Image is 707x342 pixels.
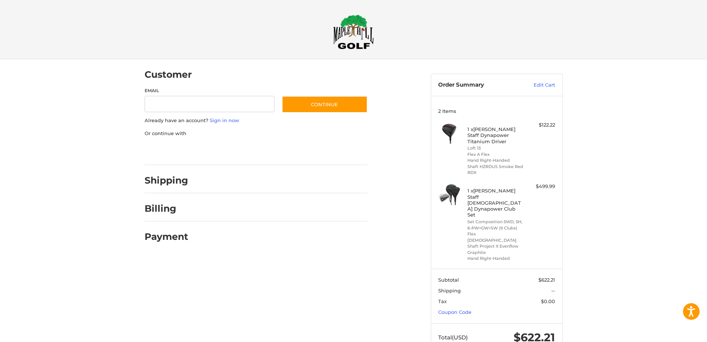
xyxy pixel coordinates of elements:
[438,309,471,315] a: Coupon Code
[467,188,524,218] h4: 1 x [PERSON_NAME] Staff [DEMOGRAPHIC_DATA] Dynapower Club Set
[145,231,188,242] h2: Payment
[333,14,374,49] img: Maple Hill Golf
[145,175,188,186] h2: Shipping
[145,130,368,137] p: Or continue with
[438,298,447,304] span: Tax
[210,117,239,123] a: Sign in now
[467,126,524,144] h4: 1 x [PERSON_NAME] Staff Dynapower Titanium Driver
[438,277,459,283] span: Subtotal
[467,231,524,243] li: Flex [DEMOGRAPHIC_DATA]
[467,164,524,176] li: Shaft HZRDUS Smoke Red RDX
[518,81,555,89] a: Edit Cart
[538,277,555,283] span: $622.21
[467,243,524,255] li: Shaft Project X Evenflow Graphite
[438,334,468,341] span: Total (USD)
[467,255,524,262] li: Hand Right-Handed
[467,145,524,151] li: Loft 13
[145,69,192,80] h2: Customer
[551,288,555,294] span: --
[205,144,260,158] iframe: PayPal-paylater
[145,87,275,94] label: Email
[526,183,555,190] div: $499.99
[467,157,524,164] li: Hand Right-Handed
[438,288,461,294] span: Shipping
[438,81,518,89] h3: Order Summary
[438,108,555,114] h3: 2 Items
[526,121,555,129] div: $122.22
[145,117,368,124] p: Already have an account?
[142,144,197,158] iframe: PayPal-paypal
[467,151,524,158] li: Flex A Flex
[145,203,188,214] h2: Billing
[467,219,524,231] li: Set Composition 5WD, 5H, 6-PW+GW+SW (9 Clubs)
[282,96,368,113] button: Continue
[267,144,323,158] iframe: PayPal-venmo
[541,298,555,304] span: $0.00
